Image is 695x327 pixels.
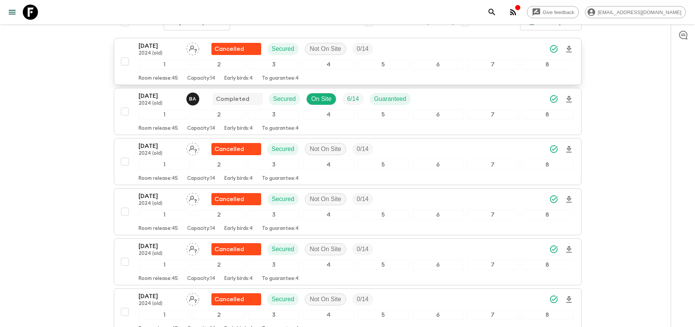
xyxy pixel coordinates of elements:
[139,110,190,119] div: 1
[248,110,299,119] div: 3
[564,245,574,254] svg: Download Onboarding
[305,143,346,155] div: Not On Site
[303,160,354,170] div: 4
[564,295,574,304] svg: Download Onboarding
[262,176,299,182] p: To guarantee: 4
[311,94,331,104] p: On Site
[522,60,573,69] div: 8
[303,310,354,320] div: 4
[564,145,574,154] svg: Download Onboarding
[5,5,20,20] button: menu
[248,310,299,320] div: 3
[358,260,409,270] div: 5
[139,242,180,251] p: [DATE]
[114,138,582,185] button: [DATE]2024 (old)Assign pack leaderFlash Pack cancellationSecuredNot On SiteTrip Fill12345678Room ...
[139,192,180,201] p: [DATE]
[303,260,354,270] div: 4
[186,195,199,201] span: Assign pack leader
[262,75,299,82] p: To guarantee: 4
[139,276,178,282] p: Room release: 45
[352,143,373,155] div: Trip Fill
[358,60,409,69] div: 5
[358,160,409,170] div: 5
[248,160,299,170] div: 3
[214,44,244,53] p: Cancelled
[139,292,180,301] p: [DATE]
[187,276,215,282] p: Capacity: 14
[352,193,373,205] div: Trip Fill
[305,43,346,55] div: Not On Site
[549,94,558,104] svg: Synced Successfully
[342,93,363,105] div: Trip Fill
[193,110,245,119] div: 2
[303,110,354,119] div: 4
[310,44,341,53] p: Not On Site
[549,195,558,204] svg: Synced Successfully
[564,45,574,54] svg: Download Onboarding
[303,60,354,69] div: 4
[139,160,190,170] div: 1
[224,276,253,282] p: Early birds: 4
[139,260,190,270] div: 1
[139,126,178,132] p: Room release: 45
[224,75,253,82] p: Early birds: 4
[211,243,261,255] div: Flash Pack cancellation
[310,245,341,254] p: Not On Site
[114,88,582,135] button: [DATE]2024 (old)Byron AndersonCompletedSecuredOn SiteTrip FillGuaranteed12345678Room release:45Ca...
[248,210,299,220] div: 3
[412,260,464,270] div: 6
[224,226,253,232] p: Early birds: 4
[522,260,573,270] div: 8
[310,195,341,204] p: Not On Site
[114,238,582,285] button: [DATE]2024 (old)Assign pack leaderFlash Pack cancellationSecuredNot On SiteTrip Fill12345678Room ...
[114,38,582,85] button: [DATE]2024 (old)Assign pack leaderFlash Pack cancellationSecuredNot On SiteTrip Fill12345678Room ...
[539,9,578,15] span: Give feedback
[467,210,518,220] div: 7
[357,44,369,53] p: 0 / 14
[267,193,299,205] div: Secured
[139,301,180,307] p: 2024 (old)
[139,176,178,182] p: Room release: 45
[193,60,245,69] div: 2
[522,310,573,320] div: 8
[310,145,341,154] p: Not On Site
[214,195,244,204] p: Cancelled
[564,95,574,104] svg: Download Onboarding
[267,43,299,55] div: Secured
[224,176,253,182] p: Early birds: 4
[412,160,464,170] div: 6
[262,276,299,282] p: To guarantee: 4
[193,160,245,170] div: 2
[139,60,190,69] div: 1
[262,226,299,232] p: To guarantee: 4
[248,260,299,270] div: 3
[267,143,299,155] div: Secured
[467,60,518,69] div: 7
[139,310,190,320] div: 1
[305,193,346,205] div: Not On Site
[186,245,199,251] span: Assign pack leader
[186,145,199,151] span: Assign pack leader
[139,50,180,57] p: 2024 (old)
[522,160,573,170] div: 8
[269,93,301,105] div: Secured
[193,210,245,220] div: 2
[139,201,180,207] p: 2024 (old)
[585,6,686,18] div: [EMAIL_ADDRESS][DOMAIN_NAME]
[272,195,295,204] p: Secured
[193,260,245,270] div: 2
[549,145,558,154] svg: Synced Successfully
[272,245,295,254] p: Secured
[224,126,253,132] p: Early birds: 4
[594,9,686,15] span: [EMAIL_ADDRESS][DOMAIN_NAME]
[467,160,518,170] div: 7
[549,295,558,304] svg: Synced Successfully
[303,210,354,220] div: 4
[267,293,299,305] div: Secured
[467,110,518,119] div: 7
[114,188,582,235] button: [DATE]2024 (old)Assign pack leaderFlash Pack cancellationSecuredNot On SiteTrip Fill12345678Room ...
[216,94,249,104] p: Completed
[262,126,299,132] p: To guarantee: 4
[211,143,261,155] div: Flash Pack cancellation
[139,75,178,82] p: Room release: 45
